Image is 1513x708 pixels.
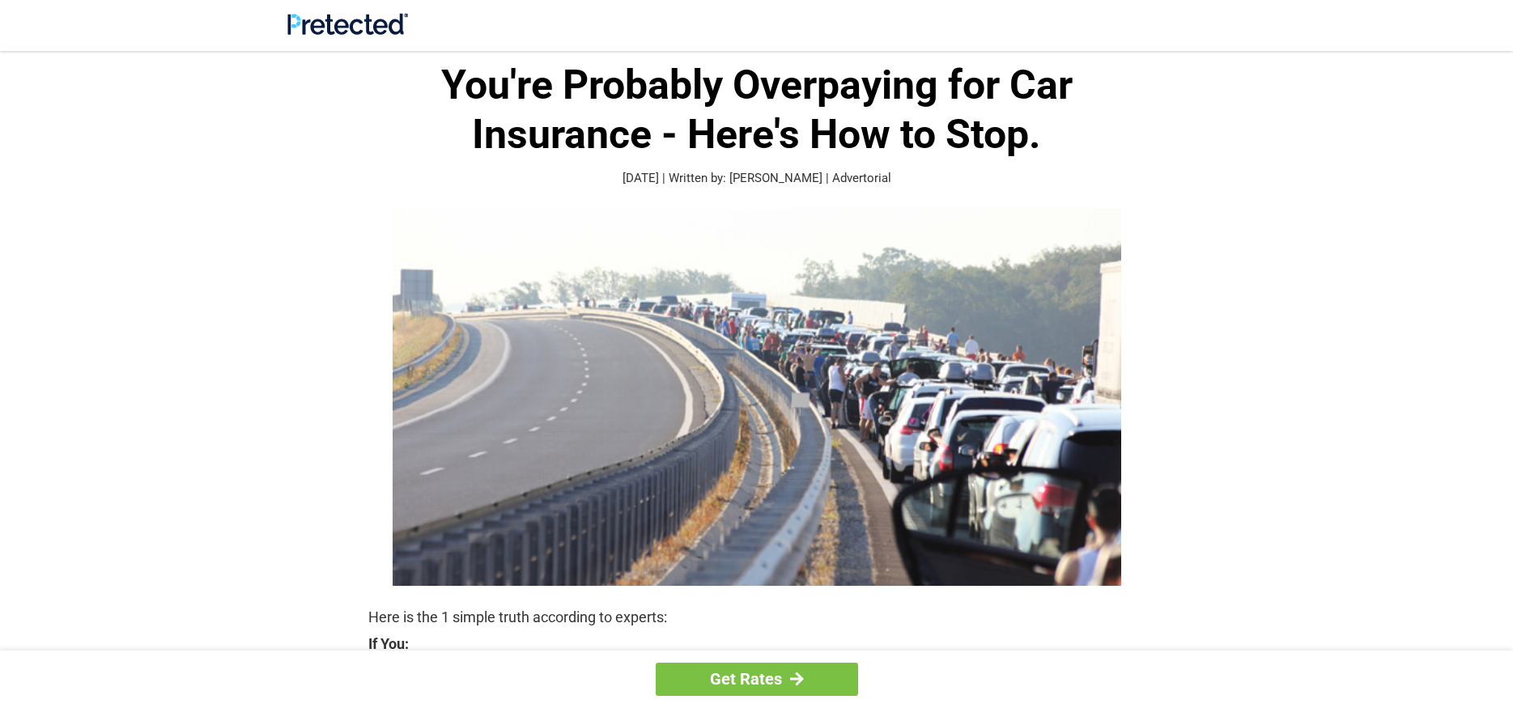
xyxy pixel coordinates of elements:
p: [DATE] | Written by: [PERSON_NAME] | Advertorial [368,169,1145,188]
strong: If You: [368,637,1145,651]
a: Get Rates [656,663,858,696]
h1: You're Probably Overpaying for Car Insurance - Here's How to Stop. [368,61,1145,159]
img: Site Logo [287,13,408,35]
a: Site Logo [287,23,408,38]
p: Here is the 1 simple truth according to experts: [368,606,1145,629]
